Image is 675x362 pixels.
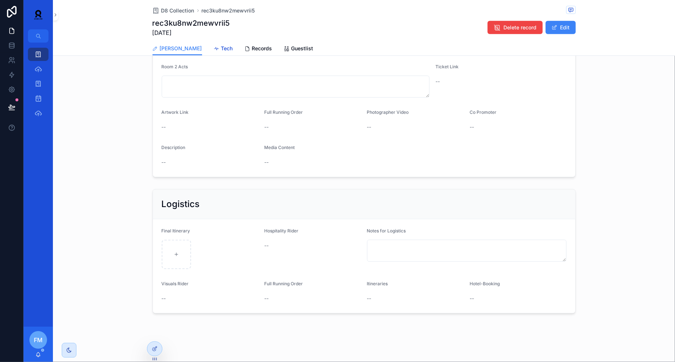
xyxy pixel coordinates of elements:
div: scrollable content [24,43,53,129]
h1: rec3ku8nw2mewvrii5 [152,18,230,28]
a: Records [245,42,272,57]
span: Ticket Link [435,64,459,69]
span: Itineraries [367,281,388,286]
span: -- [162,295,166,302]
span: -- [162,123,166,131]
span: Tech [221,45,233,52]
a: rec3ku8nw2mewvrii5 [202,7,255,14]
span: -- [367,123,371,131]
button: Edit [546,21,576,34]
button: Delete record [488,21,543,34]
span: Final Itinerary [162,228,190,234]
span: -- [162,159,166,166]
a: Guestlist [284,42,313,57]
span: -- [264,123,269,131]
span: FM [34,336,43,344]
span: Notes for Logistics [367,228,406,234]
span: -- [470,295,474,302]
span: Artwork Link [162,109,189,115]
span: Delete record [504,24,537,31]
span: -- [264,295,269,302]
span: -- [367,295,371,302]
span: Records [252,45,272,52]
span: Description [162,145,186,150]
span: Full Running Order [264,281,303,286]
span: Full Running Order [264,109,303,115]
span: -- [470,123,474,131]
span: -- [435,78,440,85]
span: -- [264,242,269,249]
span: [PERSON_NAME] [160,45,202,52]
span: Photographer Video [367,109,409,115]
h2: Logistics [162,198,200,210]
span: [DATE] [152,28,230,37]
a: Tech [214,42,233,57]
span: Hospitality Rider [264,228,298,234]
span: Visuals Rider [162,281,189,286]
a: [PERSON_NAME] [152,42,202,56]
img: App logo [29,9,47,21]
span: -- [264,159,269,166]
span: Media Content [264,145,295,150]
a: D8 Collection [152,7,194,14]
span: Room 2 Acts [162,64,188,69]
span: Guestlist [291,45,313,52]
span: D8 Collection [161,7,194,14]
span: Co Promoter [470,109,496,115]
span: Hotel-Booking [470,281,500,286]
